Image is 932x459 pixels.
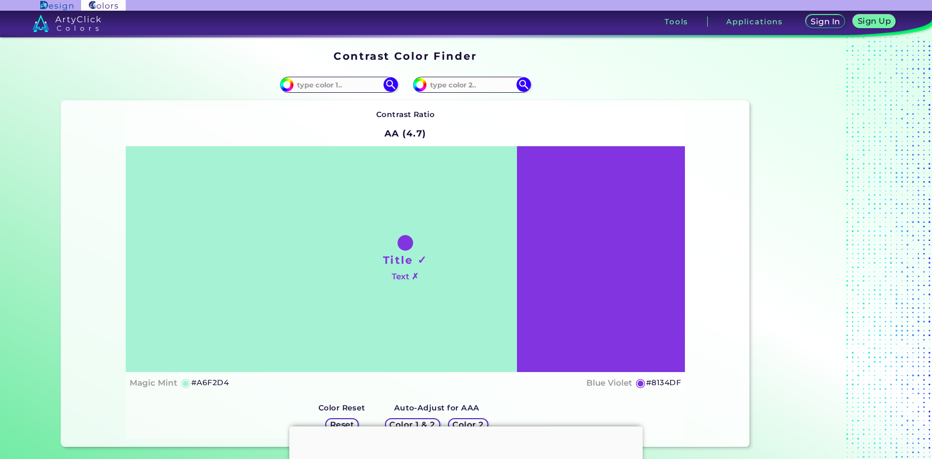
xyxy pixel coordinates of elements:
[859,17,889,25] h5: Sign Up
[383,77,398,92] img: icon search
[333,49,477,63] h1: Contrast Color Finder
[380,123,431,144] h2: AA (4.7)
[454,421,482,428] h5: Color 2
[331,421,353,428] h5: Reset
[130,376,177,390] h4: Magic Mint
[294,78,384,91] input: type color 1..
[753,47,875,451] iframe: Advertisement
[646,376,681,389] h5: #8134DF
[40,1,73,10] img: ArtyClick Design logo
[392,421,433,428] h5: Color 1 & 2
[191,376,229,389] h5: #A6F2D4
[726,18,783,25] h3: Applications
[318,403,366,412] strong: Color Reset
[586,376,632,390] h4: Blue Violet
[181,377,191,389] h5: ◉
[392,270,418,284] h4: Text ✗
[383,253,428,267] h1: Title ✓
[635,377,646,389] h5: ◉
[427,78,517,91] input: type color 2..
[812,18,838,25] h5: Sign In
[808,16,843,28] a: Sign In
[855,16,894,28] a: Sign Up
[665,18,688,25] h3: Tools
[33,15,101,32] img: logo_artyclick_colors_white.svg
[394,403,480,412] strong: Auto-Adjust for AAA
[376,110,435,119] strong: Contrast Ratio
[516,77,531,92] img: icon search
